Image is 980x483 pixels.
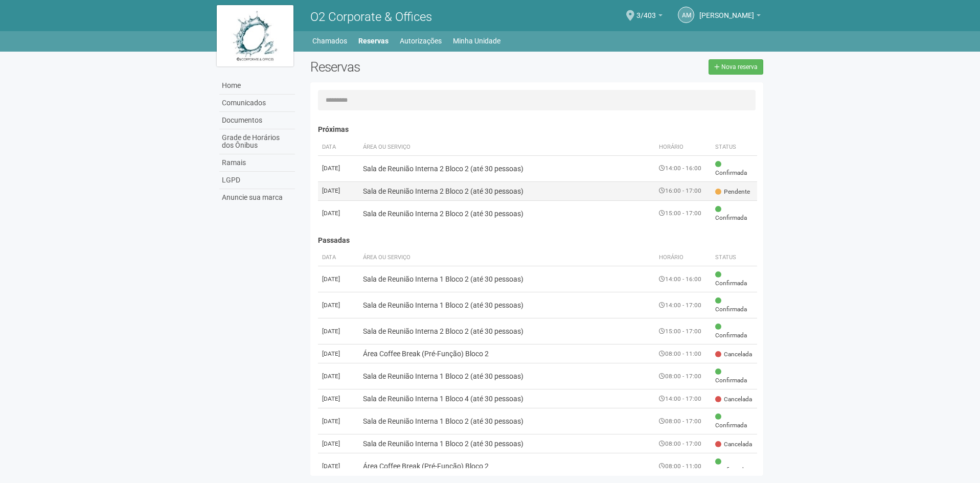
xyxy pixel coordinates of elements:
[310,10,432,24] span: O2 Corporate & Offices
[715,350,752,359] span: Cancelada
[219,77,295,95] a: Home
[655,200,711,226] td: 15:00 - 17:00
[400,34,442,48] a: Autorizações
[358,34,389,48] a: Reservas
[219,172,295,189] a: LGPD
[655,344,711,363] td: 08:00 - 11:00
[359,434,655,453] td: Sala de Reunião Interna 1 Bloco 2 (até 30 pessoas)
[359,181,655,200] td: Sala de Reunião Interna 2 Bloco 2 (até 30 pessoas)
[359,200,655,226] td: Sala de Reunião Interna 2 Bloco 2 (até 30 pessoas)
[219,189,295,206] a: Anuncie sua marca
[715,457,753,475] span: Confirmada
[359,344,655,363] td: Área Coffee Break (Pré-Função) Bloco 2
[655,453,711,479] td: 08:00 - 11:00
[359,453,655,479] td: Área Coffee Break (Pré-Função) Bloco 2
[318,292,359,318] td: [DATE]
[711,249,757,266] th: Status
[715,205,753,222] span: Confirmada
[318,249,359,266] th: Data
[318,344,359,363] td: [DATE]
[709,59,763,75] a: Nova reserva
[318,318,359,344] td: [DATE]
[699,13,761,21] a: [PERSON_NAME]
[318,126,758,133] h4: Próximas
[219,95,295,112] a: Comunicados
[715,160,753,177] span: Confirmada
[359,389,655,408] td: Sala de Reunião Interna 1 Bloco 4 (até 30 pessoas)
[318,139,359,156] th: Data
[711,139,757,156] th: Status
[219,129,295,154] a: Grade de Horários dos Ônibus
[359,363,655,389] td: Sala de Reunião Interna 1 Bloco 2 (até 30 pessoas)
[318,363,359,389] td: [DATE]
[318,181,359,200] td: [DATE]
[655,389,711,408] td: 14:00 - 17:00
[715,188,750,196] span: Pendente
[715,395,752,404] span: Cancelada
[655,318,711,344] td: 15:00 - 17:00
[310,59,529,75] h2: Reservas
[359,266,655,292] td: Sala de Reunião Interna 1 Bloco 2 (até 30 pessoas)
[721,63,758,71] span: Nova reserva
[359,292,655,318] td: Sala de Reunião Interna 1 Bloco 2 (até 30 pessoas)
[715,270,753,288] span: Confirmada
[655,363,711,389] td: 08:00 - 17:00
[318,389,359,408] td: [DATE]
[715,323,753,340] span: Confirmada
[715,367,753,385] span: Confirmada
[715,412,753,430] span: Confirmada
[318,200,359,226] td: [DATE]
[678,7,694,23] a: AM
[318,155,359,181] td: [DATE]
[655,408,711,434] td: 08:00 - 17:00
[318,237,758,244] h4: Passadas
[219,112,295,129] a: Documentos
[636,13,663,21] a: 3/403
[359,249,655,266] th: Área ou Serviço
[318,453,359,479] td: [DATE]
[318,434,359,453] td: [DATE]
[655,155,711,181] td: 14:00 - 16:00
[359,139,655,156] th: Área ou Serviço
[636,2,656,19] span: 3/403
[312,34,347,48] a: Chamados
[453,34,500,48] a: Minha Unidade
[655,249,711,266] th: Horário
[359,408,655,434] td: Sala de Reunião Interna 1 Bloco 2 (até 30 pessoas)
[655,181,711,200] td: 16:00 - 17:00
[655,434,711,453] td: 08:00 - 17:00
[715,296,753,314] span: Confirmada
[715,440,752,449] span: Cancelada
[318,266,359,292] td: [DATE]
[655,266,711,292] td: 14:00 - 16:00
[655,139,711,156] th: Horário
[318,408,359,434] td: [DATE]
[699,2,754,19] span: Anny Marcelle Gonçalves
[217,5,293,66] img: logo.jpg
[359,318,655,344] td: Sala de Reunião Interna 2 Bloco 2 (até 30 pessoas)
[219,154,295,172] a: Ramais
[655,292,711,318] td: 14:00 - 17:00
[359,155,655,181] td: Sala de Reunião Interna 2 Bloco 2 (até 30 pessoas)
